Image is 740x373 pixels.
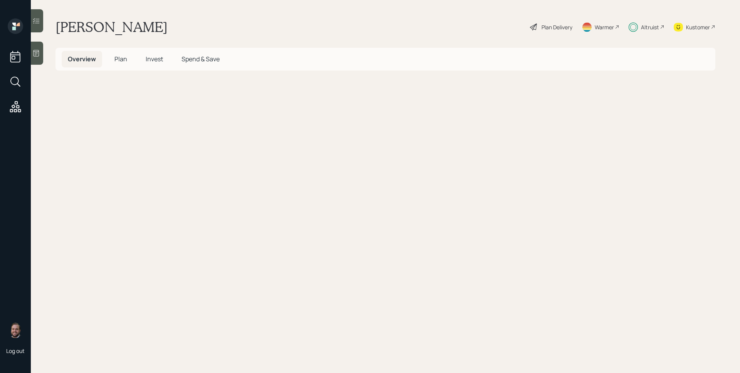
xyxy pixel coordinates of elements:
div: Plan Delivery [542,23,572,31]
div: Log out [6,347,25,355]
span: Spend & Save [182,55,220,63]
div: Kustomer [686,23,710,31]
div: Altruist [641,23,659,31]
span: Plan [114,55,127,63]
div: Warmer [595,23,614,31]
span: Overview [68,55,96,63]
img: james-distasi-headshot.png [8,323,23,338]
h1: [PERSON_NAME] [55,18,168,35]
span: Invest [146,55,163,63]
